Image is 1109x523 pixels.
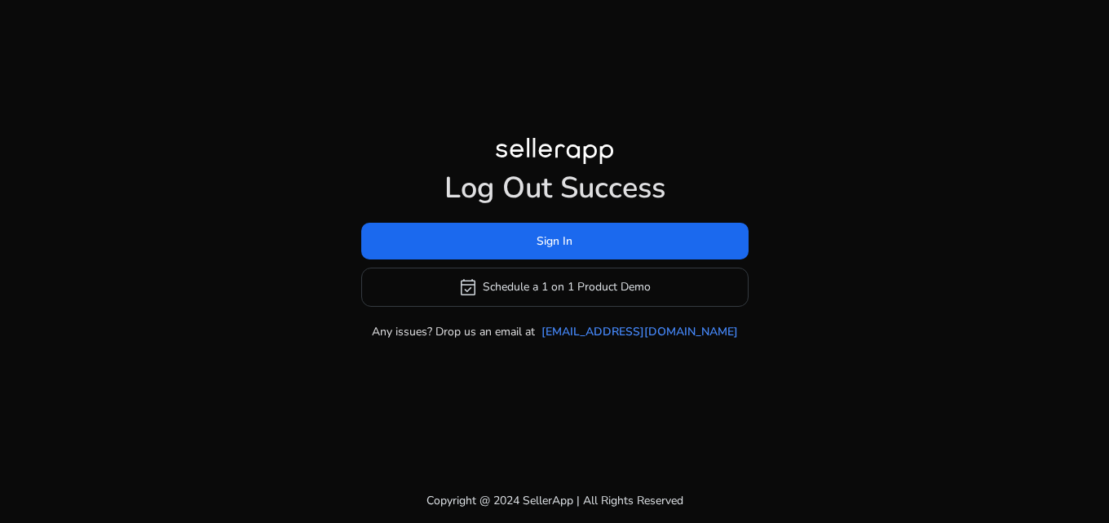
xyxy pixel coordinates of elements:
span: Sign In [537,233,572,250]
button: event_availableSchedule a 1 on 1 Product Demo [361,268,749,307]
h1: Log Out Success [361,171,749,206]
p: Any issues? Drop us an email at [372,323,535,340]
button: Sign In [361,223,749,259]
span: event_available [458,277,478,297]
a: [EMAIL_ADDRESS][DOMAIN_NAME] [541,323,738,340]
